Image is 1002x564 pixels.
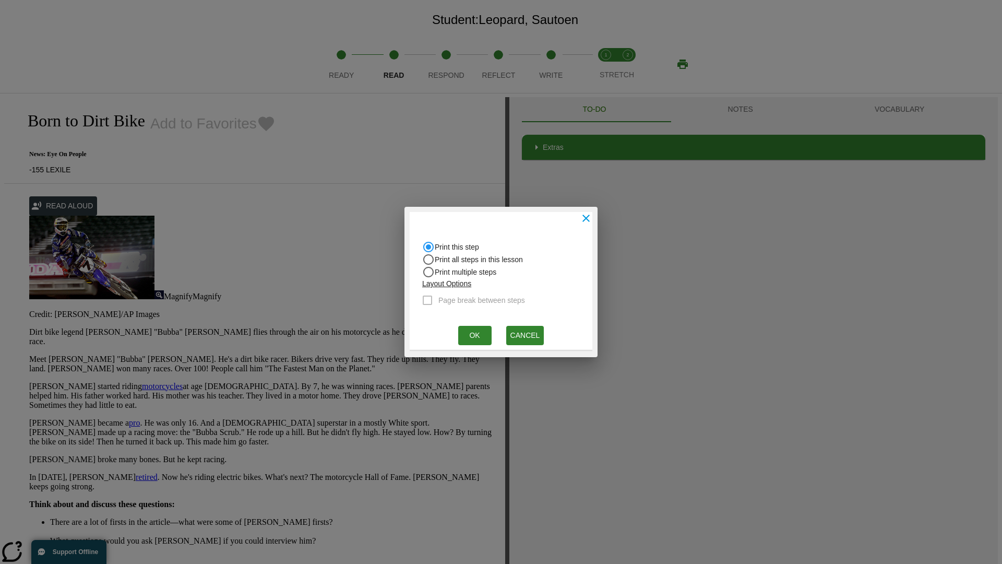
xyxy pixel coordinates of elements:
[506,326,544,345] button: Cancel
[458,326,492,345] button: Ok, Will open in new browser window or tab
[435,242,479,253] span: Print this step
[575,207,598,230] button: close
[435,254,523,265] span: Print all steps in this lesson
[422,278,533,289] p: Layout Options
[438,295,525,306] span: Page break between steps
[435,267,496,278] span: Print multiple steps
